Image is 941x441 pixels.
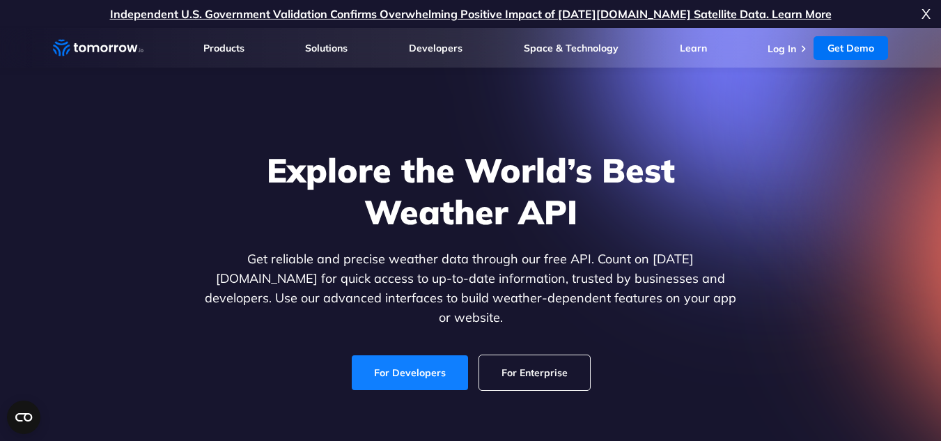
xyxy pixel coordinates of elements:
[768,42,796,55] a: Log In
[352,355,468,390] a: For Developers
[680,42,707,54] a: Learn
[409,42,462,54] a: Developers
[53,38,143,59] a: Home link
[203,42,244,54] a: Products
[479,355,590,390] a: For Enterprise
[202,249,740,327] p: Get reliable and precise weather data through our free API. Count on [DATE][DOMAIN_NAME] for quic...
[7,401,40,434] button: Open CMP widget
[202,149,740,233] h1: Explore the World’s Best Weather API
[524,42,619,54] a: Space & Technology
[305,42,348,54] a: Solutions
[814,36,888,60] a: Get Demo
[110,7,832,21] a: Independent U.S. Government Validation Confirms Overwhelming Positive Impact of [DATE][DOMAIN_NAM...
